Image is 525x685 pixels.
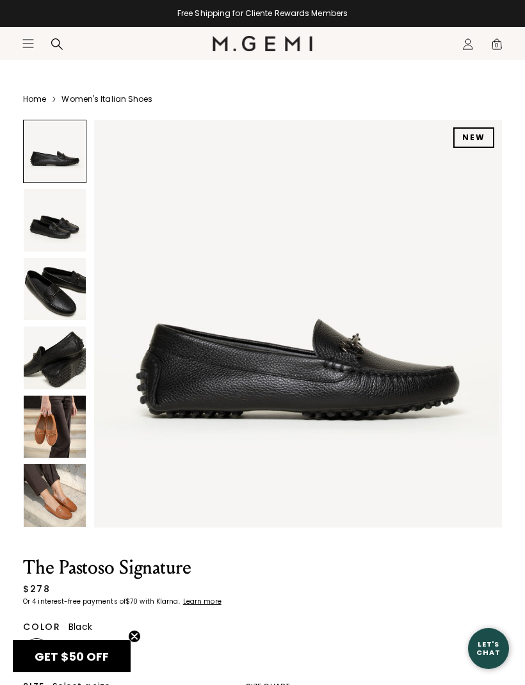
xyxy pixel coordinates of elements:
h2: Color [23,622,61,632]
img: The Pastoso Signature [24,189,86,251]
h1: The Pastoso Signature [23,558,290,577]
klarna-placement-style-body: Or 4 interest-free payments of [23,597,125,606]
span: GET $50 OFF [35,649,109,665]
img: The Pastoso Signature [24,396,86,458]
div: NEW [453,127,494,148]
div: Let's Chat [468,640,509,656]
div: GET $50 OFFClose teaser [13,640,131,672]
a: Learn more [182,598,222,606]
button: Open site menu [22,37,35,50]
klarna-placement-style-amount: $70 [125,597,138,606]
img: The Pastoso Signature [94,120,502,528]
img: M.Gemi [213,36,313,51]
div: $278 [23,583,50,595]
img: The Pastoso Signature [24,326,86,389]
klarna-placement-style-cta: Learn more [183,597,222,606]
img: The Pastoso Signature [24,464,86,526]
img: The Pastoso Signature [24,258,86,320]
a: Home [23,94,46,104]
button: Close teaser [128,630,141,643]
klarna-placement-style-body: with Klarna [140,597,181,606]
span: 0 [490,40,503,53]
span: Black [69,620,92,633]
a: Women's Italian Shoes [61,94,152,104]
